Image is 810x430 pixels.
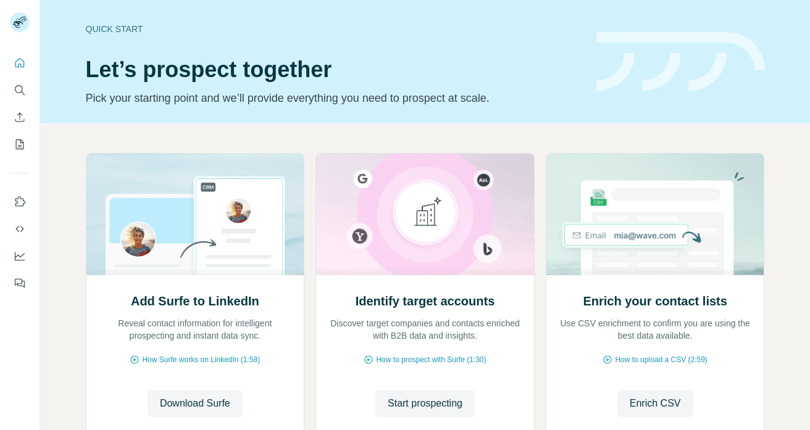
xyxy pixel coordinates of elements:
p: Discover target companies and contacts enriched with B2B data and insights. [328,317,522,342]
span: How Surfe works on LinkedIn (1:58) [142,354,260,365]
span: Download Surfe [160,396,230,411]
img: banner [596,32,765,92]
p: Pick your starting point and we’ll provide everything you need to prospect at scale. [86,89,582,107]
img: Enrich your contact lists [546,154,765,275]
h2: Enrich your contact lists [583,292,727,310]
img: Add Surfe to LinkedIn [86,154,305,275]
span: How to upload a CSV (2:59) [615,354,707,365]
button: Use Surfe on LinkedIn [10,191,30,213]
div: Quick start [86,23,582,35]
h1: Let’s prospect together [86,57,582,82]
button: Search [10,79,30,101]
p: Use CSV enrichment to confirm you are using the best data available. [559,317,752,342]
button: My lists [10,133,30,155]
span: Enrich CSV [630,396,681,411]
span: Start prospecting [388,396,462,411]
button: Dashboard [10,245,30,267]
button: Download Surfe [148,390,243,417]
h2: Identify target accounts [356,292,495,310]
button: Quick start [10,52,30,74]
span: How to prospect with Surfe (1:30) [376,354,486,365]
button: Enrich CSV [10,106,30,128]
h2: Add Surfe to LinkedIn [131,292,259,310]
button: Feedback [10,272,30,294]
button: Enrich CSV [617,390,693,417]
button: Use Surfe API [10,218,30,240]
button: Start prospecting [375,390,475,417]
img: Identify target accounts [315,154,535,275]
p: Reveal contact information for intelligent prospecting and instant data sync. [99,317,292,342]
